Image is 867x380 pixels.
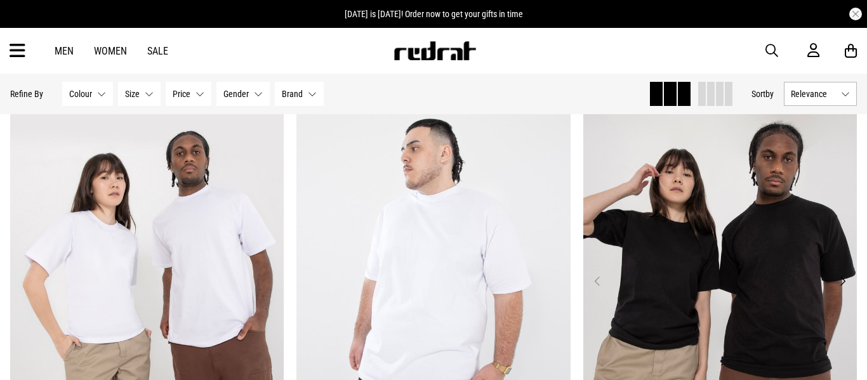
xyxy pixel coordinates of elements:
[791,89,836,99] span: Relevance
[590,273,606,289] button: Previous
[784,82,857,106] button: Relevance
[55,45,74,57] a: Men
[216,82,270,106] button: Gender
[125,89,140,99] span: Size
[166,82,211,106] button: Price
[751,86,774,102] button: Sortby
[835,273,850,289] button: Next
[10,89,43,99] p: Refine By
[118,82,161,106] button: Size
[94,45,127,57] a: Women
[765,89,774,99] span: by
[173,89,190,99] span: Price
[282,89,303,99] span: Brand
[69,89,92,99] span: Colour
[223,89,249,99] span: Gender
[345,9,523,19] span: [DATE] is [DATE]! Order now to get your gifts in time
[62,82,113,106] button: Colour
[393,41,477,60] img: Redrat logo
[275,82,324,106] button: Brand
[147,45,168,57] a: Sale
